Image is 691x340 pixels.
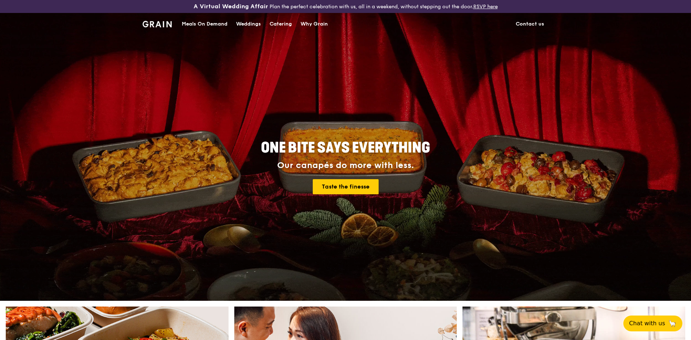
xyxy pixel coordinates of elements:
[313,179,379,194] a: Taste the finesse
[301,13,328,35] div: Why Grain
[296,13,332,35] a: Why Grain
[182,13,227,35] div: Meals On Demand
[668,319,677,328] span: 🦙
[138,3,553,10] div: Plan the perfect celebration with us, all in a weekend, without stepping out the door.
[261,139,430,157] span: ONE BITE SAYS EVERYTHING
[629,319,665,328] span: Chat with us
[270,13,292,35] div: Catering
[216,160,475,171] div: Our canapés do more with less.
[232,13,265,35] a: Weddings
[473,4,498,10] a: RSVP here
[236,13,261,35] div: Weddings
[511,13,548,35] a: Contact us
[143,21,172,27] img: Grain
[143,13,172,34] a: GrainGrain
[194,3,268,10] h3: A Virtual Wedding Affair
[265,13,296,35] a: Catering
[623,316,682,331] button: Chat with us🦙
